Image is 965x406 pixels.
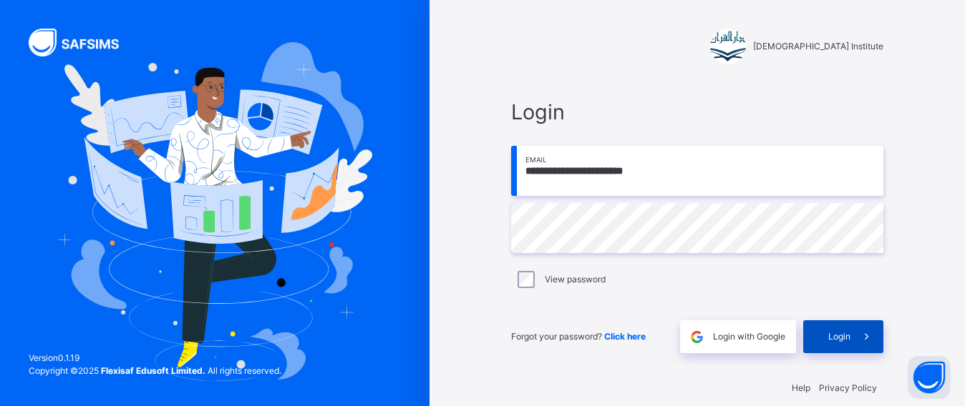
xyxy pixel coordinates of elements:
[753,40,883,53] span: [DEMOGRAPHIC_DATA] Institute
[511,96,883,127] span: Login
[57,42,373,381] img: Hero Image
[29,29,136,56] img: SAFSIMS Logo
[792,382,810,393] a: Help
[29,352,281,365] span: Version 0.1.19
[713,330,785,343] span: Login with Google
[908,356,951,399] button: Open asap
[604,331,646,342] a: Click here
[689,329,705,345] img: google.396cfc9801f0270233282035f929180a.svg
[511,331,646,342] span: Forgot your password?
[29,365,281,376] span: Copyright © 2025 All rights reserved.
[819,382,877,393] a: Privacy Policy
[101,365,205,376] strong: Flexisaf Edusoft Limited.
[828,330,850,343] span: Login
[545,273,606,286] label: View password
